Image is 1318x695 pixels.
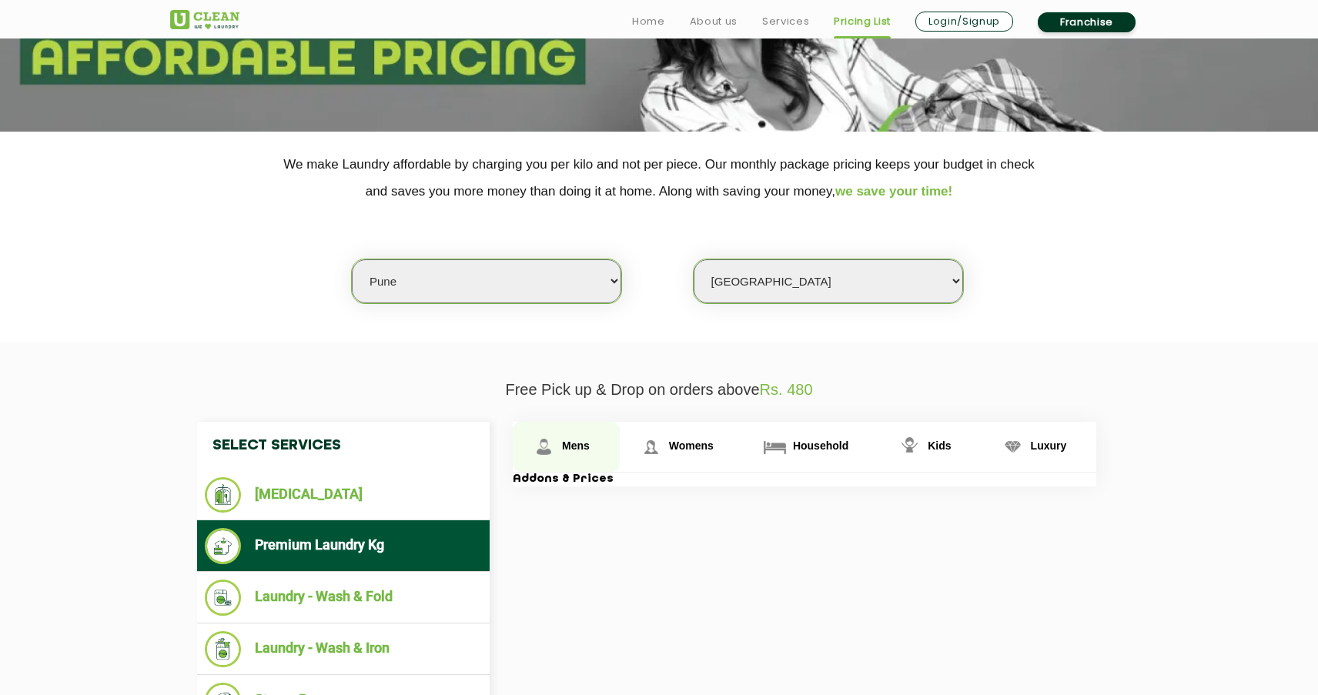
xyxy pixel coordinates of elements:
img: UClean Laundry and Dry Cleaning [170,10,239,29]
img: Laundry - Wash & Iron [205,631,241,667]
img: Household [761,433,788,460]
img: Mens [530,433,557,460]
a: About us [690,12,738,31]
li: Laundry - Wash & Fold [205,580,482,616]
a: Services [762,12,809,31]
a: Pricing List [834,12,891,31]
a: Home [632,12,665,31]
img: Womens [637,433,664,460]
span: Mens [562,439,590,452]
span: Womens [669,439,714,452]
img: Kids [896,433,923,460]
a: Login/Signup [915,12,1013,32]
p: We make Laundry affordable by charging you per kilo and not per piece. Our monthly package pricin... [170,151,1148,205]
span: Luxury [1031,439,1067,452]
a: Franchise [1038,12,1136,32]
h3: Addons & Prices [513,473,1096,486]
span: Household [793,439,848,452]
li: [MEDICAL_DATA] [205,477,482,513]
img: Dry Cleaning [205,477,241,513]
h4: Select Services [197,422,490,469]
li: Premium Laundry Kg [205,528,482,564]
p: Free Pick up & Drop on orders above [170,381,1148,399]
img: Luxury [999,433,1026,460]
span: we save your time! [835,184,952,199]
img: Premium Laundry Kg [205,528,241,564]
li: Laundry - Wash & Iron [205,631,482,667]
span: Rs. 480 [760,381,813,398]
img: Laundry - Wash & Fold [205,580,241,616]
span: Kids [928,439,951,452]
